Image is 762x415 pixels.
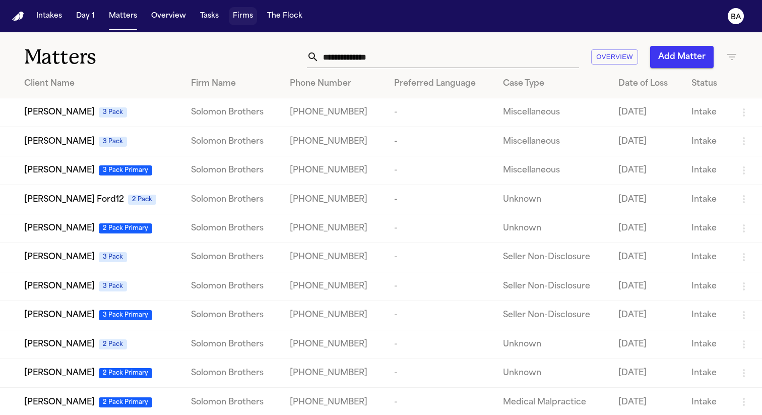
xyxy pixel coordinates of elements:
[263,7,306,25] button: The Flock
[683,330,730,359] td: Intake
[282,359,386,387] td: [PHONE_NUMBER]
[610,156,683,185] td: [DATE]
[12,12,24,21] img: Finch Logo
[24,309,95,321] span: [PERSON_NAME]
[99,397,152,407] span: 2 Pack Primary
[183,214,282,243] td: Solomon Brothers
[24,367,95,379] span: [PERSON_NAME]
[610,330,683,359] td: [DATE]
[183,156,282,185] td: Solomon Brothers
[683,243,730,272] td: Intake
[495,98,610,127] td: Miscellaneous
[495,214,610,243] td: Unknown
[183,127,282,156] td: Solomon Brothers
[99,165,152,175] span: 3 Pack Primary
[282,301,386,330] td: [PHONE_NUMBER]
[495,301,610,330] td: Seller Non-Disclosure
[386,98,495,127] td: -
[147,7,190,25] button: Overview
[32,7,66,25] button: Intakes
[24,106,95,118] span: [PERSON_NAME]
[99,339,127,349] span: 2 Pack
[610,243,683,272] td: [DATE]
[24,280,95,292] span: [PERSON_NAME]
[191,78,274,90] div: Firm Name
[495,272,610,301] td: Seller Non-Disclosure
[495,243,610,272] td: Seller Non-Disclosure
[290,78,378,90] div: Phone Number
[183,185,282,214] td: Solomon Brothers
[591,49,638,65] button: Overview
[282,214,386,243] td: [PHONE_NUMBER]
[386,359,495,387] td: -
[610,301,683,330] td: [DATE]
[282,330,386,359] td: [PHONE_NUMBER]
[495,359,610,387] td: Unknown
[386,127,495,156] td: -
[683,359,730,387] td: Intake
[282,98,386,127] td: [PHONE_NUMBER]
[12,12,24,21] a: Home
[99,223,152,233] span: 2 Pack Primary
[394,78,487,90] div: Preferred Language
[24,164,95,176] span: [PERSON_NAME]
[691,78,722,90] div: Status
[24,251,95,263] span: [PERSON_NAME]
[24,222,95,234] span: [PERSON_NAME]
[99,137,127,147] span: 3 Pack
[683,98,730,127] td: Intake
[683,185,730,214] td: Intake
[99,252,127,262] span: 3 Pack
[683,272,730,301] td: Intake
[183,301,282,330] td: Solomon Brothers
[386,330,495,359] td: -
[128,195,156,205] span: 2 Pack
[683,301,730,330] td: Intake
[282,127,386,156] td: [PHONE_NUMBER]
[610,272,683,301] td: [DATE]
[99,310,152,320] span: 3 Pack Primary
[24,194,124,206] span: [PERSON_NAME] Ford12
[683,156,730,185] td: Intake
[105,7,141,25] button: Matters
[196,7,223,25] button: Tasks
[495,127,610,156] td: Miscellaneous
[183,272,282,301] td: Solomon Brothers
[610,127,683,156] td: [DATE]
[386,301,495,330] td: -
[610,214,683,243] td: [DATE]
[503,78,602,90] div: Case Type
[610,359,683,387] td: [DATE]
[24,396,95,408] span: [PERSON_NAME]
[24,44,223,70] h1: Matters
[683,214,730,243] td: Intake
[183,243,282,272] td: Solomon Brothers
[282,185,386,214] td: [PHONE_NUMBER]
[24,78,175,90] div: Client Name
[183,98,282,127] td: Solomon Brothers
[495,330,610,359] td: Unknown
[495,185,610,214] td: Unknown
[282,243,386,272] td: [PHONE_NUMBER]
[650,46,714,68] button: Add Matter
[72,7,99,25] button: Day 1
[282,156,386,185] td: [PHONE_NUMBER]
[618,78,675,90] div: Date of Loss
[282,272,386,301] td: [PHONE_NUMBER]
[386,156,495,185] td: -
[99,281,127,291] span: 3 Pack
[610,185,683,214] td: [DATE]
[386,214,495,243] td: -
[183,359,282,387] td: Solomon Brothers
[24,338,95,350] span: [PERSON_NAME]
[386,272,495,301] td: -
[24,136,95,148] span: [PERSON_NAME]
[99,107,127,117] span: 3 Pack
[229,7,257,25] button: Firms
[386,185,495,214] td: -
